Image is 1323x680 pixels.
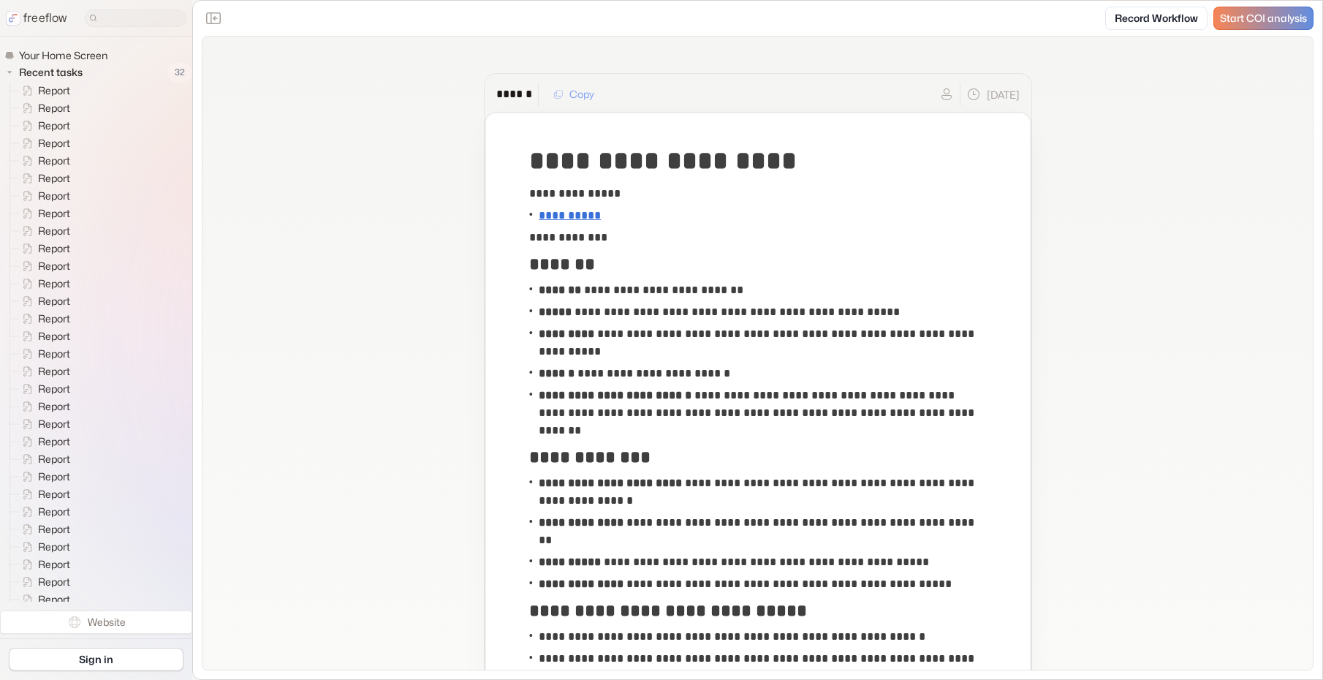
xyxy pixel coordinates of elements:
span: Report [35,557,75,572]
a: Report [10,380,76,398]
a: Report [10,468,76,486]
a: Report [10,292,76,310]
span: Report [35,417,75,431]
span: Report [35,329,75,344]
a: Report [10,556,76,573]
span: Report [35,382,75,396]
a: Report [10,170,76,187]
span: Report [35,505,75,519]
a: Start COI analysis [1213,7,1313,30]
a: Report [10,257,76,275]
span: Report [35,101,75,116]
span: Report [35,224,75,238]
button: Copy [545,83,603,106]
a: Record Workflow [1105,7,1208,30]
span: Report [35,154,75,168]
span: Report [35,364,75,379]
a: Report [10,222,76,240]
span: Report [35,311,75,326]
a: Report [10,205,76,222]
a: Report [10,398,76,415]
a: Report [10,117,76,135]
span: Your Home Screen [16,48,112,63]
a: Report [10,187,76,205]
a: Report [10,521,76,538]
button: Close the sidebar [202,7,225,30]
a: Report [10,240,76,257]
span: 32 [167,63,192,82]
span: Report [35,347,75,361]
span: Report [35,399,75,414]
a: Sign in [9,648,183,671]
span: Report [35,522,75,537]
span: Recent tasks [16,65,87,80]
a: Report [10,486,76,503]
a: Report [10,538,76,556]
a: Report [10,450,76,468]
span: Report [35,540,75,554]
span: Start COI analysis [1220,12,1307,25]
span: Report [35,241,75,256]
span: Report [35,189,75,203]
span: Report [35,136,75,151]
a: Report [10,328,76,345]
span: Report [35,452,75,466]
span: Report [35,118,75,133]
a: Report [10,275,76,292]
a: Report [10,152,76,170]
span: Report [35,206,75,221]
a: freeflow [6,10,67,27]
span: Report [35,592,75,607]
span: Report [35,294,75,309]
span: Report [35,469,75,484]
a: Report [10,503,76,521]
a: Report [10,135,76,152]
span: Report [35,276,75,291]
a: Report [10,573,76,591]
a: Report [10,82,76,99]
span: Report [35,259,75,273]
a: Report [10,433,76,450]
a: Report [10,310,76,328]
a: Report [10,591,76,608]
span: Report [35,434,75,449]
a: Your Home Screen [4,48,113,63]
a: Report [10,99,76,117]
a: Report [10,345,76,363]
p: [DATE] [987,87,1020,102]
span: Report [35,171,75,186]
a: Report [10,415,76,433]
span: Report [35,487,75,502]
button: Recent tasks [4,64,88,81]
span: Report [35,83,75,98]
p: freeflow [23,10,67,27]
a: Report [10,363,76,380]
span: Report [35,575,75,589]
